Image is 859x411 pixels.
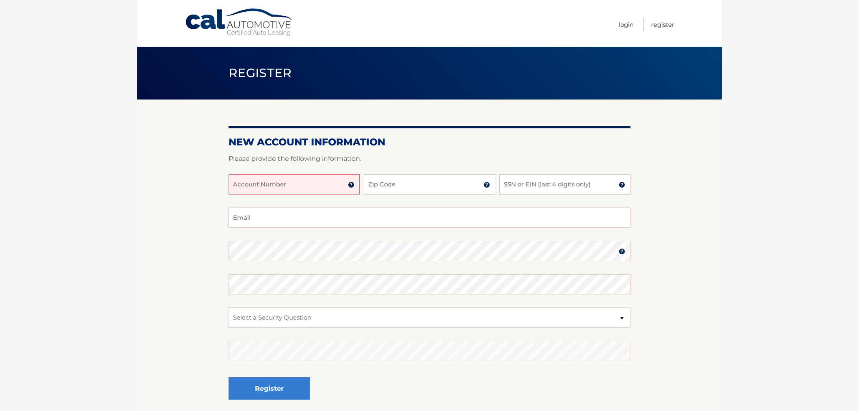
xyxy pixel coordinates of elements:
input: Zip Code [364,174,495,195]
img: tooltip.svg [483,182,490,188]
button: Register [229,377,310,400]
a: Register [651,18,674,31]
a: Cal Automotive [185,8,294,37]
span: Register [229,65,292,80]
img: tooltip.svg [348,182,354,188]
img: tooltip.svg [619,248,625,255]
img: tooltip.svg [619,182,625,188]
h2: New Account Information [229,136,630,148]
input: SSN or EIN (last 4 digits only) [499,174,630,195]
p: Please provide the following information. [229,153,630,164]
input: Account Number [229,174,360,195]
a: Login [619,18,634,31]
input: Email [229,208,630,228]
